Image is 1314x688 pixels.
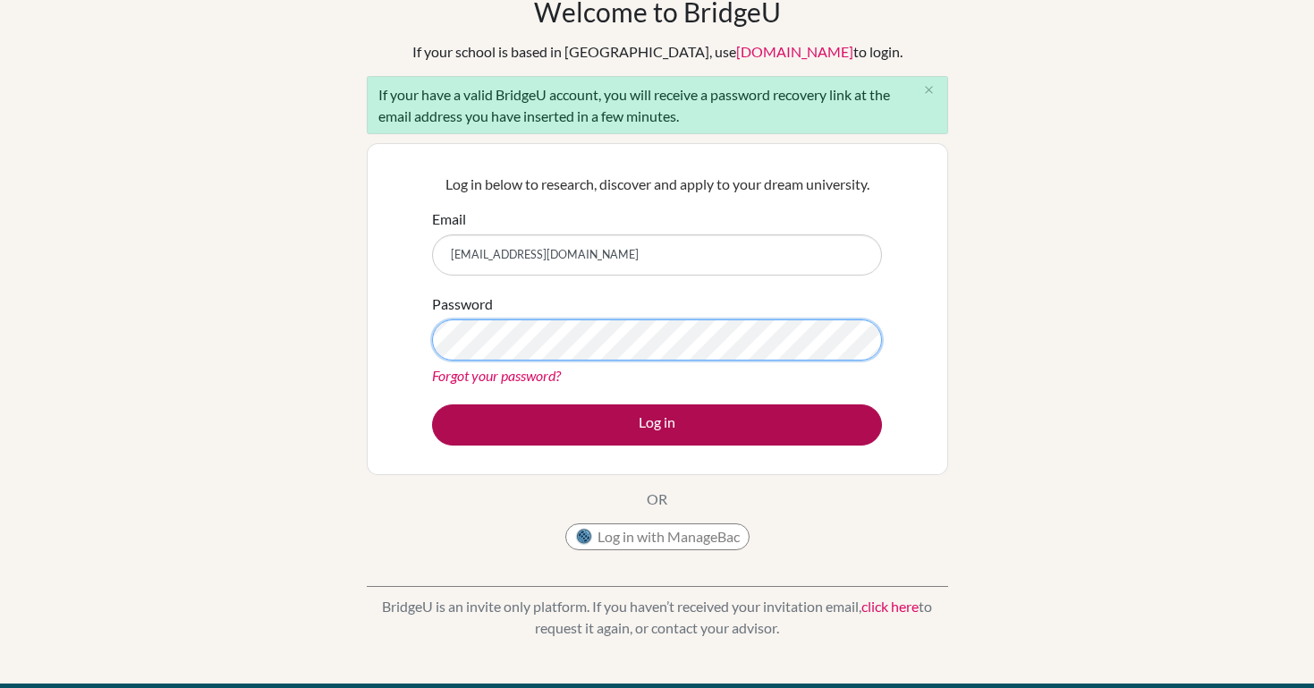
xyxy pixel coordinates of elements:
button: Close [911,77,947,104]
a: click here [861,598,919,615]
p: OR [647,488,667,510]
i: close [922,83,936,97]
div: If your have a valid BridgeU account, you will receive a password recovery link at the email addr... [367,76,948,134]
button: Log in [432,404,882,446]
div: If your school is based in [GEOGRAPHIC_DATA], use to login. [412,41,903,63]
label: Password [432,293,493,315]
p: Log in below to research, discover and apply to your dream university. [432,174,882,195]
button: Log in with ManageBac [565,523,750,550]
a: Forgot your password? [432,367,561,384]
label: Email [432,208,466,230]
a: [DOMAIN_NAME] [736,43,853,60]
p: BridgeU is an invite only platform. If you haven’t received your invitation email, to request it ... [367,596,948,639]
